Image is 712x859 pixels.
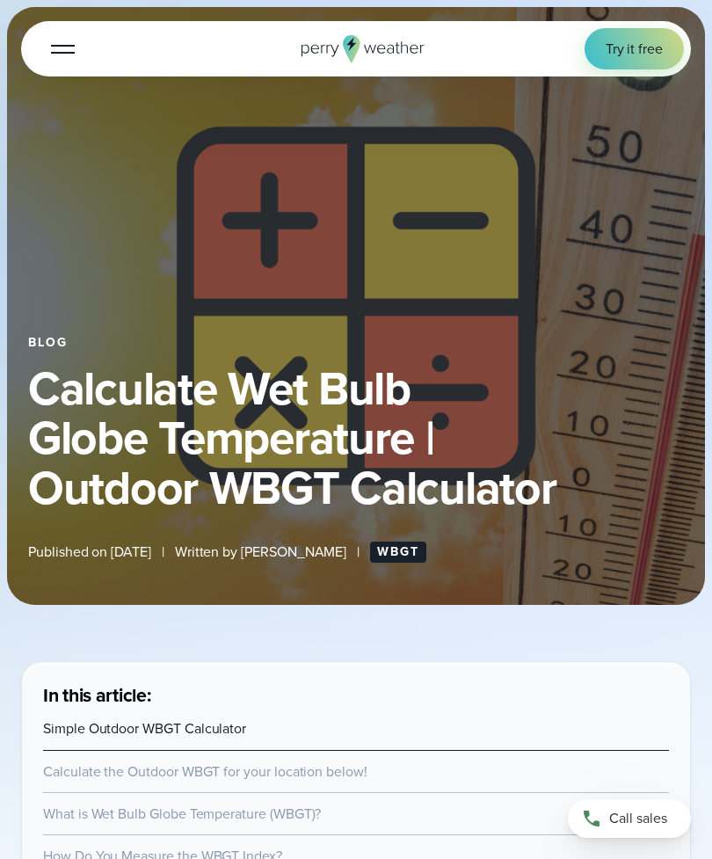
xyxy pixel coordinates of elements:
span: Written by [PERSON_NAME] [175,542,347,562]
a: Calculate the Outdoor WBGT for your location below! [43,761,367,782]
h1: Calculate Wet Bulb Globe Temperature | Outdoor WBGT Calculator [28,364,684,513]
a: Call sales [568,799,691,838]
div: Blog [28,336,684,350]
a: Simple Outdoor WBGT Calculator [43,718,246,739]
a: WBGT [370,542,426,563]
a: What is Wet Bulb Globe Temperature (WBGT)? [43,804,321,824]
span: | [357,542,360,562]
span: Try it free [606,39,663,59]
h3: In this article: [43,683,669,708]
span: Published on [DATE] [28,542,151,562]
span: Call sales [609,808,667,828]
span: | [162,542,164,562]
a: Try it free [585,28,684,69]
